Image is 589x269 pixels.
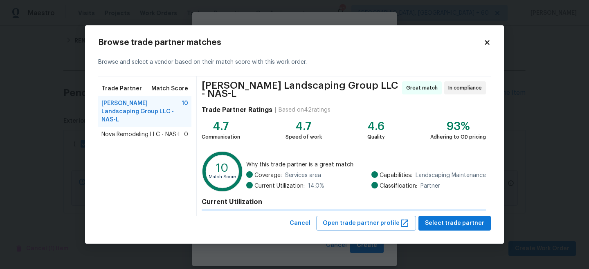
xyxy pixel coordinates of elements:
[406,84,441,92] span: Great match
[151,85,188,93] span: Match Score
[182,99,188,124] span: 10
[98,48,491,76] div: Browse and select a vendor based on their match score with this work order.
[279,106,330,114] div: Based on 42 ratings
[420,182,440,190] span: Partner
[286,122,322,130] div: 4.7
[272,106,279,114] div: |
[202,122,240,130] div: 4.7
[418,216,491,231] button: Select trade partner
[246,161,486,169] span: Why this trade partner is a great match:
[290,218,310,229] span: Cancel
[367,133,385,141] div: Quality
[380,171,412,179] span: Capabilities:
[202,106,272,114] h4: Trade Partner Ratings
[202,133,240,141] div: Communication
[448,84,485,92] span: In compliance
[101,99,182,124] span: [PERSON_NAME] Landscaping Group LLC - NAS-L
[254,171,282,179] span: Coverage:
[416,171,486,179] span: Landscaping Maintenance
[202,198,486,206] h4: Current Utilization
[367,122,385,130] div: 4.6
[285,171,321,179] span: Services area
[308,182,324,190] span: 14.0 %
[101,85,142,93] span: Trade Partner
[209,175,236,179] text: Match Score
[98,38,483,47] h2: Browse trade partner matches
[286,133,322,141] div: Speed of work
[216,162,229,173] text: 10
[101,130,181,139] span: Nova Remodeling LLC - NAS-L
[430,122,486,130] div: 93%
[254,182,305,190] span: Current Utilization:
[430,133,486,141] div: Adhering to OD pricing
[380,182,417,190] span: Classification:
[202,81,400,98] span: [PERSON_NAME] Landscaping Group LLC - NAS-L
[286,216,314,231] button: Cancel
[316,216,416,231] button: Open trade partner profile
[425,218,484,229] span: Select trade partner
[184,130,188,139] span: 0
[323,218,409,229] span: Open trade partner profile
